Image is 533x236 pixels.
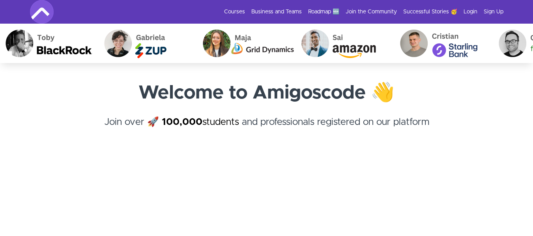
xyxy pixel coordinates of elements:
h4: Join over 🚀 and professionals registered on our platform [30,115,503,143]
a: Courses [224,8,245,16]
img: Cristian [377,24,475,63]
a: Roadmap 🆕 [308,8,339,16]
a: Login [464,8,477,16]
a: 100,000students [162,117,239,127]
img: Maja [180,24,278,63]
a: Sign Up [484,8,503,16]
strong: 100,000 [162,117,202,127]
a: Successful Stories 🥳 [403,8,457,16]
a: Join the Community [346,8,397,16]
img: Gabriela [81,24,180,63]
img: Sai [278,24,377,63]
strong: Welcome to Amigoscode 👋 [138,84,395,102]
a: Business and Teams [251,8,302,16]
